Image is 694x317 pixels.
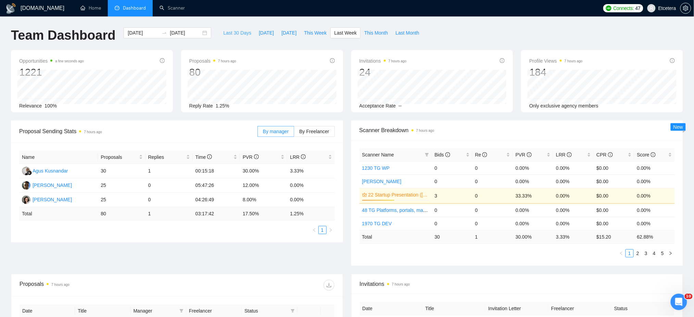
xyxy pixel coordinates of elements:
span: PVR [516,152,532,157]
td: 00:15:18 [193,164,240,178]
time: 7 hours ago [84,130,102,134]
a: 1230 TG WP [362,165,390,171]
td: $0.00 [594,217,634,230]
a: TT[PERSON_NAME] [22,196,72,202]
img: logo [5,3,16,14]
td: 0.00% [513,175,553,188]
span: CPR [596,152,613,157]
span: info-circle [567,152,572,157]
td: $ 15.20 [594,230,634,243]
a: [PERSON_NAME] [362,179,402,184]
span: Scanner Breakdown [359,126,675,135]
td: 1.25 % [287,207,335,220]
td: 1 [472,230,513,243]
time: 7 hours ago [389,59,407,63]
td: 0 [472,217,513,230]
span: 47 [635,4,641,12]
td: 0.00% [634,217,675,230]
td: 12.00% [240,178,287,193]
td: Total [359,230,432,243]
a: 2 [634,250,642,257]
span: dashboard [115,5,119,10]
li: 5 [658,249,667,257]
li: Next Page [667,249,675,257]
span: setting [681,5,691,11]
a: 22 Startup Presentation ([PERSON_NAME]) [368,191,428,199]
button: right [327,226,335,234]
li: 2 [634,249,642,257]
img: TT [22,195,30,204]
span: Proposals [189,57,236,65]
button: [DATE] [278,27,300,38]
span: Re [475,152,488,157]
td: 0 [146,178,193,193]
div: [PERSON_NAME] [33,196,72,203]
span: Scanner Name [362,152,394,157]
td: $0.00 [594,175,634,188]
span: By Freelancer [299,129,329,134]
td: 30 [432,230,472,243]
span: 1.25% [216,103,229,109]
div: 24 [359,66,407,79]
span: This Week [304,29,327,37]
span: info-circle [207,154,212,159]
a: 4 [651,250,658,257]
button: right [667,249,675,257]
td: 0.00% [513,203,553,217]
span: Connects: [614,4,634,12]
span: info-circle [670,58,675,63]
button: Last Month [392,27,423,38]
td: 1 [146,164,193,178]
td: 30.00% [240,164,287,178]
input: End date [170,29,201,37]
span: user [649,6,654,11]
th: Freelancer [548,302,611,315]
span: Proposals [101,153,137,161]
td: 0 [146,193,193,207]
a: AP[PERSON_NAME] [22,182,72,188]
span: Only exclusive agency members [529,103,598,109]
span: New [673,124,683,130]
span: left [619,251,623,255]
span: info-circle [500,58,505,63]
td: 0 [432,217,472,230]
a: 48 TG Platforms, portals, marketplaces [362,207,445,213]
div: 1221 [19,66,84,79]
td: Total [19,207,98,220]
time: 7 hours ago [51,283,70,287]
span: filter [289,306,296,316]
td: 30.00 % [513,230,553,243]
td: 80 [98,207,145,220]
button: setting [680,3,691,14]
span: info-circle [254,154,259,159]
td: 0 [432,161,472,175]
time: 7 hours ago [416,129,434,132]
span: filter [424,150,430,160]
h1: Team Dashboard [11,27,115,43]
span: Score [637,152,656,157]
time: 7 hours ago [218,59,236,63]
span: Time [195,154,212,160]
td: 1 [146,207,193,220]
a: 1970 TG DEV [362,221,392,226]
input: Start date [128,29,159,37]
span: swap-right [162,30,167,36]
span: info-circle [527,152,532,157]
span: Status [244,307,288,315]
span: filter [178,306,185,316]
td: 0.00% [634,175,675,188]
td: 04:26:49 [193,193,240,207]
span: PVR [243,154,259,160]
td: 33.33% [513,188,553,203]
span: filter [425,153,429,157]
a: 3 [642,250,650,257]
th: Name [19,151,98,164]
a: 1 [626,250,633,257]
td: 0.00% [553,161,594,175]
td: 0.00% [553,175,594,188]
span: Acceptance Rate [359,103,396,109]
td: 25 [98,193,145,207]
span: to [162,30,167,36]
span: download [324,282,334,288]
td: 3 [432,188,472,203]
